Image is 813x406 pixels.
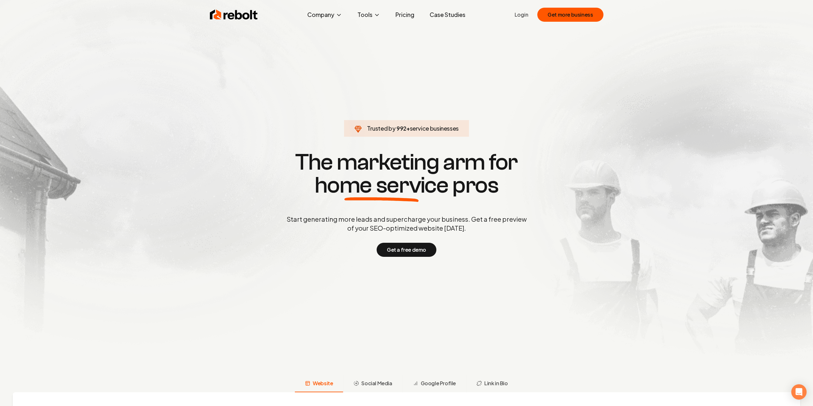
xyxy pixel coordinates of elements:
[377,243,436,257] button: Get a free demo
[425,8,471,21] a: Case Studies
[313,379,333,387] span: Website
[406,125,410,132] span: +
[295,376,343,392] button: Website
[253,151,560,197] h1: The marketing arm for pros
[466,376,518,392] button: Link in Bio
[343,376,402,392] button: Social Media
[421,379,456,387] span: Google Profile
[484,379,508,387] span: Link in Bio
[352,8,385,21] button: Tools
[537,8,603,22] button: Get more business
[403,376,466,392] button: Google Profile
[367,125,395,132] span: Trusted by
[791,384,807,400] div: Open Intercom Messenger
[285,215,528,233] p: Start generating more leads and supercharge your business. Get a free preview of your SEO-optimiz...
[390,8,419,21] a: Pricing
[315,174,449,197] span: home service
[210,8,258,21] img: Rebolt Logo
[302,8,347,21] button: Company
[361,379,392,387] span: Social Media
[396,124,406,133] span: 992
[410,125,459,132] span: service businesses
[515,11,528,19] a: Login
